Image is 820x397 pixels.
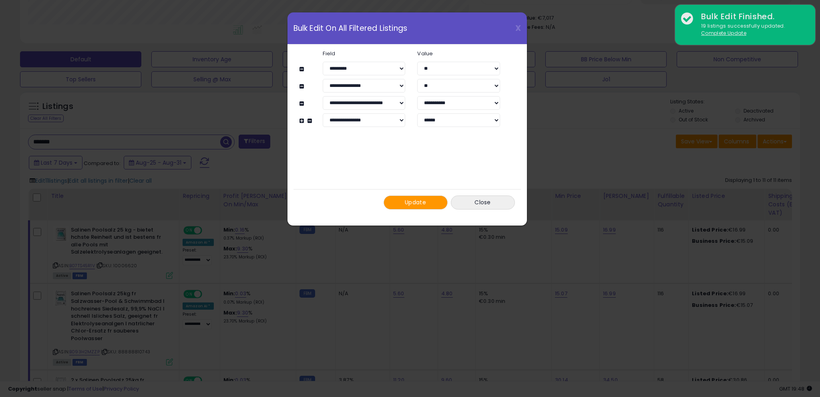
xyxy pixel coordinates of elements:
div: Bulk Edit Finished. [695,11,809,22]
button: Close [451,195,515,210]
div: 19 listings successfully updated. [695,22,809,37]
u: Complete Update [701,30,746,36]
label: Value [411,51,506,56]
label: Field [317,51,411,56]
span: Update [405,198,426,206]
span: Bulk Edit On All Filtered Listings [293,24,408,32]
span: X [515,22,521,34]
